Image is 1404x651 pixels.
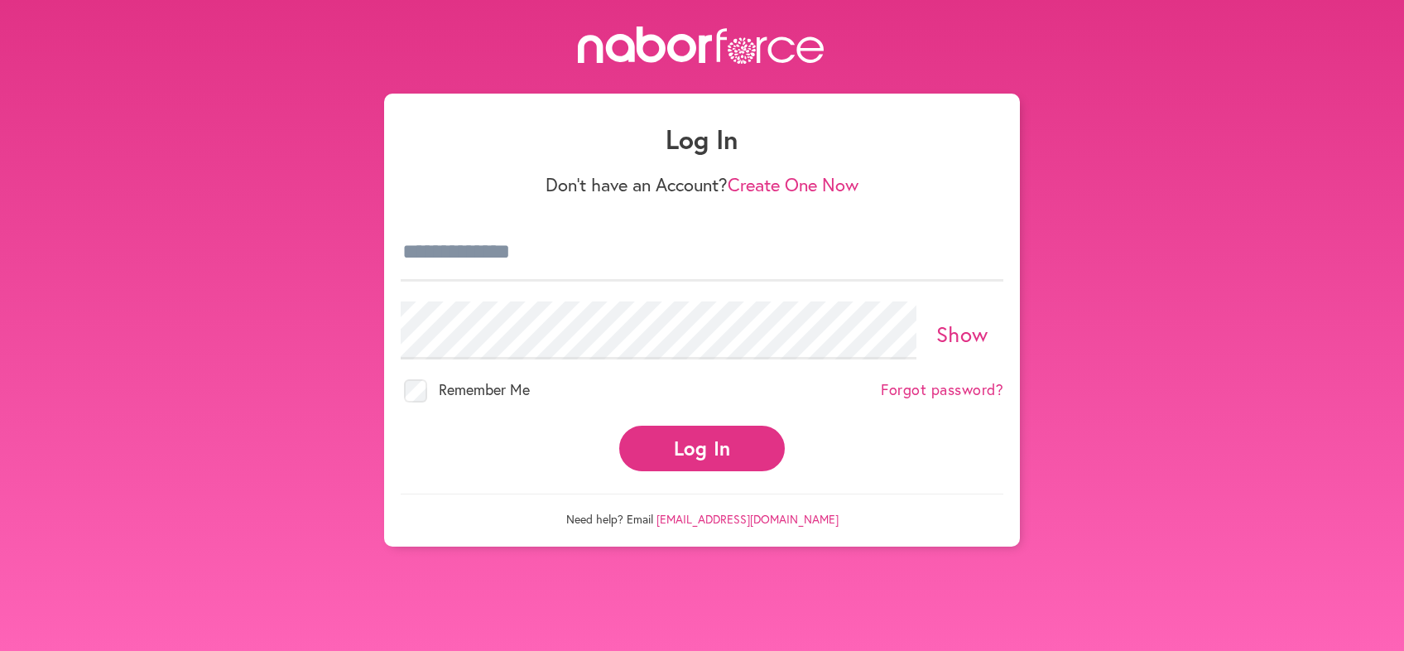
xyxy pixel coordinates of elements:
[439,379,530,399] span: Remember Me
[728,172,858,196] a: Create One Now
[936,320,988,348] a: Show
[881,381,1003,399] a: Forgot password?
[401,494,1003,527] p: Need help? Email
[401,174,1003,195] p: Don't have an Account?
[656,511,839,527] a: [EMAIL_ADDRESS][DOMAIN_NAME]
[619,426,785,471] button: Log In
[401,123,1003,155] h1: Log In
